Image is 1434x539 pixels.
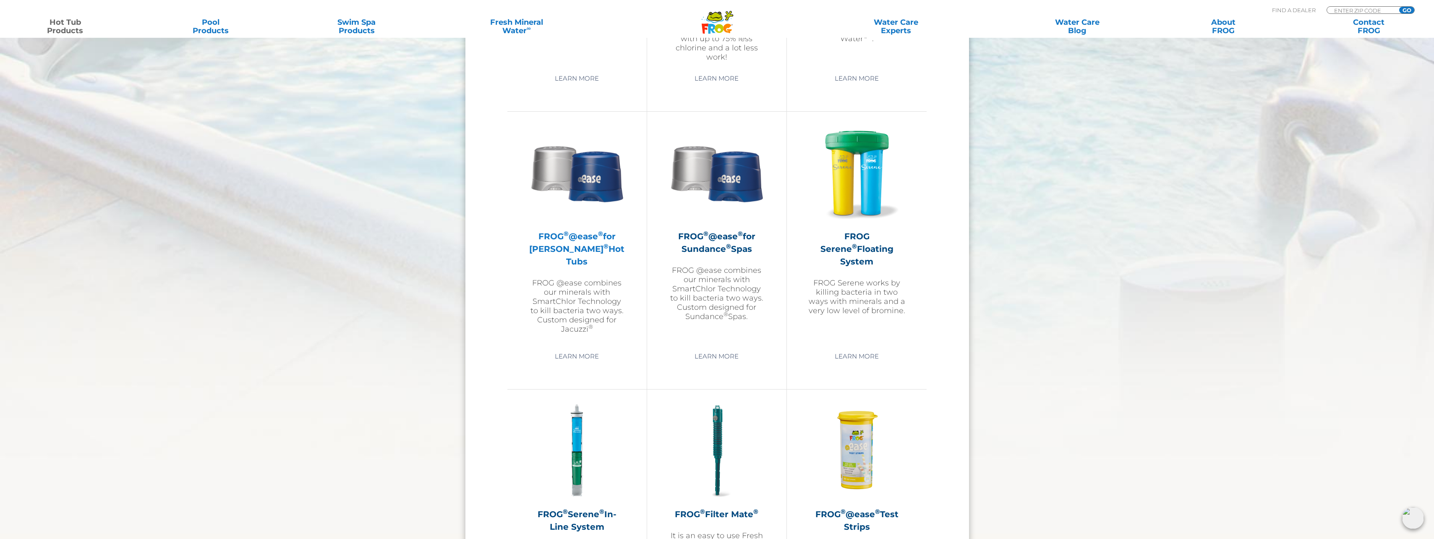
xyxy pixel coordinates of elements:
sup: ® [724,311,728,317]
h2: FROG @ease for [PERSON_NAME] Hot Tubs [528,230,626,268]
a: Learn More [545,71,609,86]
sup: ® [563,508,568,515]
p: FROG Serene works by killing bacteria in two ways with minerals and a very low level of bromine. [808,278,906,315]
img: FROG-@ease-TS-Bottle-300x300.png [808,402,906,500]
sup: ® [700,508,705,515]
sup: ® [726,242,731,250]
img: openIcon [1402,507,1424,529]
sup: ® [753,508,758,515]
a: ContactFROG [1312,18,1426,35]
a: Hot TubProducts [8,18,122,35]
input: GO [1399,7,1414,13]
a: FROG Serene®Floating SystemFROG Serene works by killing bacteria in two ways with minerals and a ... [808,124,906,343]
sup: ® [603,242,609,250]
h2: FROG @ease for Sundance Spas [668,230,765,255]
p: Find A Dealer [1272,6,1316,14]
h2: FROG @ease Test Strips [808,508,906,533]
sup: ® [564,230,569,238]
a: Learn More [825,71,888,86]
sup: ® [875,508,880,515]
a: AboutFROG [1166,18,1280,35]
sup: ® [598,230,603,238]
h2: FROG Serene In-Line System [528,508,626,533]
sup: ® [703,230,708,238]
sup: ® [841,508,846,515]
a: Swim SpaProducts [300,18,413,35]
a: Water CareExperts [804,18,988,35]
p: FROG @ease combines our minerals with SmartChlor Technology to kill bacteria two ways. Custom des... [668,266,765,321]
sup: ® [738,230,743,238]
img: Sundance-cartridges-2-300x300.png [668,124,765,222]
a: Fresh MineralWater∞ [446,18,588,35]
a: Learn More [825,349,888,364]
sup: ® [863,33,868,39]
sup: ® [599,508,604,515]
img: Sundance-cartridges-2-300x300.png [528,124,626,222]
img: hot-tub-product-filter-frog-300x300.png [668,402,765,500]
h2: FROG Serene Floating System [808,230,906,268]
h2: FROG Filter Mate [668,508,765,521]
a: Water CareBlog [1021,18,1134,35]
a: Learn More [685,349,748,364]
a: Learn More [685,71,748,86]
img: hot-tub-product-serene-floater-300x300.png [808,124,906,222]
a: FROG®@ease®for Sundance®SpasFROG @ease combines our minerals with SmartChlor Technology to kill b... [668,124,765,343]
sup: ® [588,323,593,330]
a: Learn More [545,349,609,364]
a: FROG®@ease®for [PERSON_NAME]®Hot TubsFROG @ease combines our minerals with SmartChlor Technology ... [528,124,626,343]
a: PoolProducts [154,18,267,35]
p: FROG @ease combines our minerals with SmartChlor Technology to kill bacteria two ways. Custom des... [528,278,626,334]
input: Zip Code Form [1333,7,1390,14]
sup: ® [852,242,857,250]
sup: ∞ [868,33,872,39]
sup: ∞ [527,25,531,31]
img: serene-inline-300x300.png [528,402,626,500]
